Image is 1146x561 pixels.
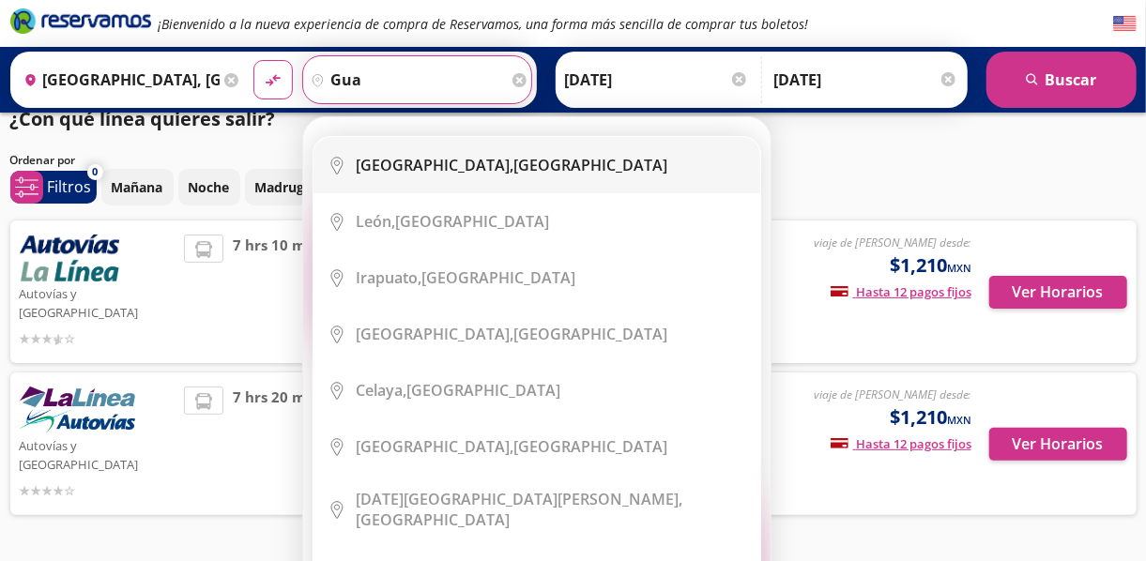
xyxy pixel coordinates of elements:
em: viaje de [PERSON_NAME] desde: [814,387,971,402]
div: [GEOGRAPHIC_DATA] [356,155,667,175]
span: $1,210 [890,403,971,432]
small: MXN [947,413,971,427]
p: Filtros [48,175,92,198]
div: [GEOGRAPHIC_DATA] [356,436,667,457]
span: Hasta 12 pagos fijos [831,435,971,452]
button: Buscar [986,52,1137,108]
button: Noche [178,169,240,205]
span: 7 hrs 20 mins [233,387,327,501]
p: Autovías y [GEOGRAPHIC_DATA] [20,281,176,322]
button: Mañana [101,169,174,205]
div: [GEOGRAPHIC_DATA] [356,267,575,288]
div: [GEOGRAPHIC_DATA] [356,211,549,232]
p: Noche [189,177,230,197]
input: Buscar Origen [16,56,221,103]
i: Brand Logo [10,7,151,35]
a: Brand Logo [10,7,151,40]
button: English [1113,12,1137,36]
span: $1,210 [890,251,971,280]
p: ¿Con qué línea quieres salir? [10,105,276,133]
input: Opcional [774,56,958,103]
b: León, [356,211,395,232]
span: 7 hrs 10 mins [233,235,327,349]
button: Ver Horarios [989,276,1127,309]
div: [GEOGRAPHIC_DATA] [356,380,560,401]
img: Autovías y La Línea [20,387,135,433]
input: Buscar Destino [303,56,508,103]
em: ¡Bienvenido a la nueva experiencia de compra de Reservamos, una forma más sencilla de comprar tus... [159,15,809,33]
button: Madrugada [245,169,339,205]
b: [GEOGRAPHIC_DATA], [356,155,513,175]
input: Elegir Fecha [565,56,749,103]
img: Autovías y La Línea [20,235,119,281]
div: [GEOGRAPHIC_DATA] [356,489,746,530]
p: Ordenar por [10,152,76,169]
small: MXN [947,261,971,275]
p: Autovías y [GEOGRAPHIC_DATA] [20,433,176,474]
b: [GEOGRAPHIC_DATA], [356,436,513,457]
b: Irapuato, [356,267,421,288]
b: [GEOGRAPHIC_DATA], [356,324,513,344]
button: 0Filtros [10,171,97,204]
em: viaje de [PERSON_NAME] desde: [814,235,971,250]
p: Mañana [112,177,163,197]
p: Madrugada [255,177,329,197]
div: [GEOGRAPHIC_DATA] [356,324,667,344]
button: Ver Horarios [989,428,1127,461]
b: Celaya, [356,380,406,401]
span: 0 [92,164,98,180]
span: Hasta 12 pagos fijos [831,283,971,300]
b: [DATE][GEOGRAPHIC_DATA][PERSON_NAME], [356,489,682,509]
